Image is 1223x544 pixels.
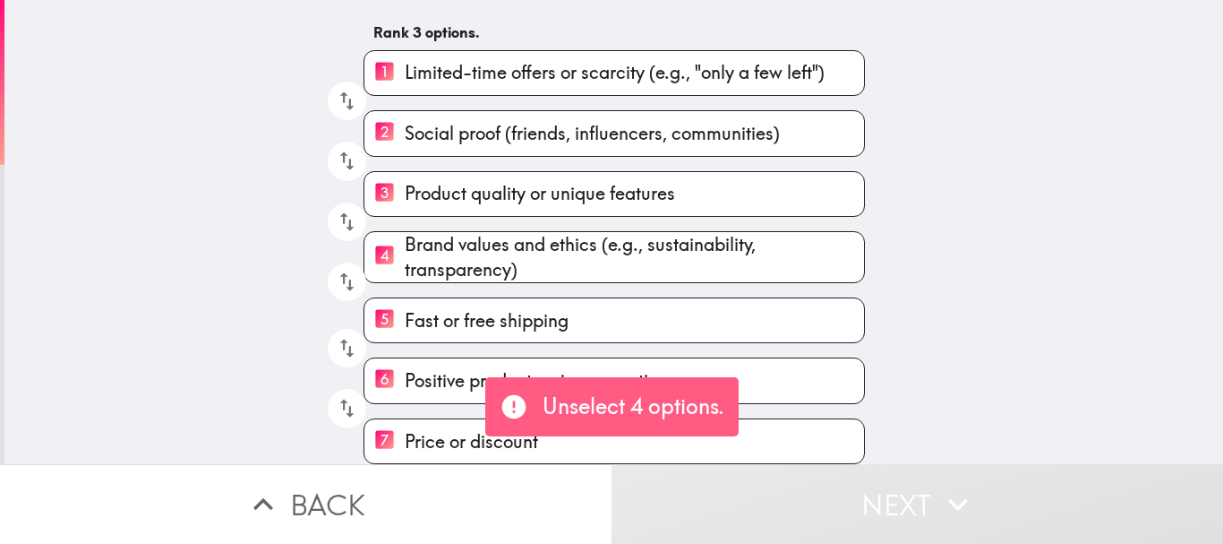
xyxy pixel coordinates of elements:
button: 5Fast or free shipping [364,298,864,342]
button: 3Product quality or unique features [364,172,864,216]
span: Price or discount [405,429,538,454]
span: Fast or free shipping [405,308,569,333]
span: Limited-time offers or scarcity (e.g., "only a few left") [405,60,825,85]
button: Next [611,464,1223,544]
span: Product quality or unique features [405,181,675,206]
span: Social proof (friends, influencers, communities) [405,121,780,146]
button: 4Brand values and ethics (e.g., sustainability, transparency) [364,232,864,282]
button: 2Social proof (friends, influencers, communities) [364,111,864,155]
span: Positive product reviews or ratings [405,368,677,393]
span: Brand values and ethics (e.g., sustainability, transparency) [405,232,864,282]
p: Unselect 4 options. [543,392,724,422]
button: 7Price or discount [364,419,864,463]
h6: Rank 3 options. [373,22,855,42]
button: 6Positive product reviews or ratings [364,358,864,402]
button: 1Limited-time offers or scarcity (e.g., "only a few left") [364,51,864,95]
